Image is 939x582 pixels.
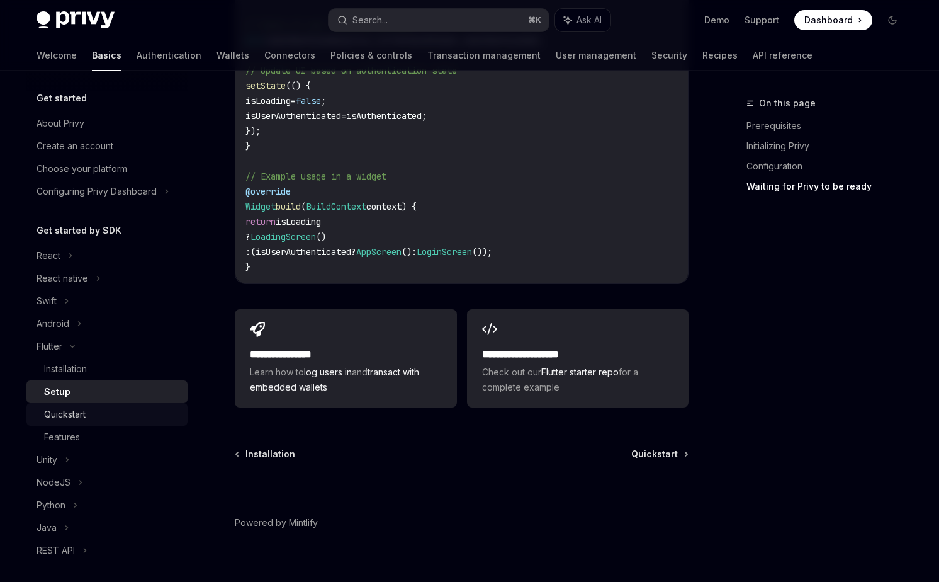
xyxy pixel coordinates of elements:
[236,448,295,460] a: Installation
[759,96,816,111] span: On this page
[250,231,316,243] span: LoadingScreen
[37,475,70,490] div: NodeJS
[245,201,276,212] span: Widget
[235,309,456,408] a: **** **** **** *Learn how tolog users inandtransact with embedded wallets
[37,520,57,535] div: Java
[304,367,352,377] a: log users in
[26,380,188,403] a: Setup
[528,15,541,25] span: ⌘ K
[26,112,188,135] a: About Privy
[37,116,84,131] div: About Privy
[37,248,60,263] div: React
[37,40,77,71] a: Welcome
[137,40,201,71] a: Authentication
[704,14,729,26] a: Demo
[37,161,127,176] div: Choose your platform
[37,223,121,238] h5: Get started by SDK
[286,80,311,91] span: (() {
[321,95,326,106] span: ;
[37,452,57,467] div: Unity
[631,448,687,460] a: Quickstart
[276,216,321,227] span: isLoading
[92,40,121,71] a: Basics
[44,407,86,422] div: Quickstart
[245,65,457,76] span: // Update UI based on authentication state
[745,14,779,26] a: Support
[235,516,318,529] a: Powered by Mintlify
[794,10,872,30] a: Dashboard
[702,40,738,71] a: Recipes
[329,9,549,31] button: Search...⌘K
[316,231,326,243] span: ()
[250,365,441,395] span: Learn how to and
[482,365,673,395] span: Check out our for a complete example
[245,80,286,91] span: setState
[576,14,602,26] span: Ask AI
[351,246,356,258] span: ?
[746,116,913,136] a: Prerequisites
[346,110,427,122] span: isAuthenticated;
[753,40,812,71] a: API reference
[306,201,366,212] span: BuildContext
[356,246,402,258] span: AppScreen
[37,184,157,199] div: Configuring Privy Dashboard
[366,201,417,212] span: context) {
[44,362,87,377] div: Installation
[296,95,321,106] span: false
[555,9,610,31] button: Ask AI
[37,339,62,354] div: Flutter
[746,156,913,176] a: Configuration
[44,384,70,399] div: Setup
[250,246,351,258] span: (isUserAuthenticated
[44,430,80,445] div: Features
[472,246,492,258] span: ());
[26,157,188,180] a: Choose your platform
[37,543,75,558] div: REST API
[37,294,57,309] div: Swift
[417,246,472,258] span: LoginScreen
[216,40,249,71] a: Wallets
[427,40,541,71] a: Transaction management
[245,186,291,197] span: @override
[276,201,301,212] span: build
[341,110,346,122] span: =
[412,246,417,258] span: :
[245,261,250,273] span: }
[804,14,853,26] span: Dashboard
[245,216,276,227] span: return
[352,13,388,28] div: Search...
[245,448,295,460] span: Installation
[245,125,261,137] span: });
[330,40,412,71] a: Policies & controls
[37,271,88,286] div: React native
[37,11,115,29] img: dark logo
[26,135,188,157] a: Create an account
[746,176,913,197] a: Waiting for Privy to be ready
[26,426,188,448] a: Features
[245,246,250,258] span: :
[402,246,412,258] span: ()
[291,95,296,106] span: =
[541,367,619,377] a: Flutter starter repo
[245,231,250,243] span: ?
[556,40,636,71] a: User management
[264,40,315,71] a: Connectors
[37,91,87,106] h5: Get started
[37,316,69,331] div: Android
[37,139,113,154] div: Create an account
[26,358,188,380] a: Installation
[37,498,65,513] div: Python
[746,136,913,156] a: Initializing Privy
[245,140,250,152] span: }
[245,110,341,122] span: isUserAuthenticated
[245,95,291,106] span: isLoading
[245,171,386,182] span: // Example usage in a widget
[882,10,902,30] button: Toggle dark mode
[651,40,687,71] a: Security
[26,403,188,426] a: Quickstart
[631,448,678,460] span: Quickstart
[301,201,306,212] span: (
